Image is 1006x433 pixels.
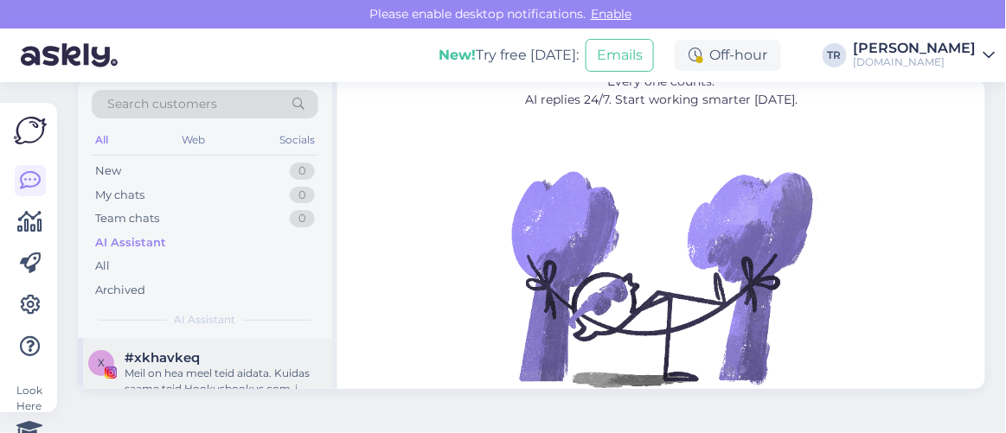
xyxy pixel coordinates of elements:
[179,129,209,151] div: Web
[125,366,322,397] div: Meil on hea meel teid aidata. Kuidas saame teid Hookusbookus.com-i teenustega aidata?
[823,43,847,67] div: TR
[92,129,112,151] div: All
[290,162,315,180] div: 0
[290,187,315,204] div: 0
[125,350,200,366] span: #xkhavkeq
[586,6,637,22] span: Enable
[586,39,654,72] button: Emails
[95,234,166,252] div: AI Assistant
[95,187,144,204] div: My chats
[95,282,145,299] div: Archived
[854,41,977,55] div: [PERSON_NAME]
[854,55,977,69] div: [DOMAIN_NAME]
[175,312,236,328] span: AI Assistant
[276,129,318,151] div: Socials
[98,356,105,369] span: x
[14,117,47,144] img: Askly Logo
[95,210,159,227] div: Team chats
[290,210,315,227] div: 0
[439,47,476,63] b: New!
[107,95,217,113] span: Search customers
[439,45,579,66] div: Try free [DATE]:
[854,41,996,69] a: [PERSON_NAME][DOMAIN_NAME]
[95,258,110,275] div: All
[675,40,781,71] div: Off-hour
[95,162,121,180] div: New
